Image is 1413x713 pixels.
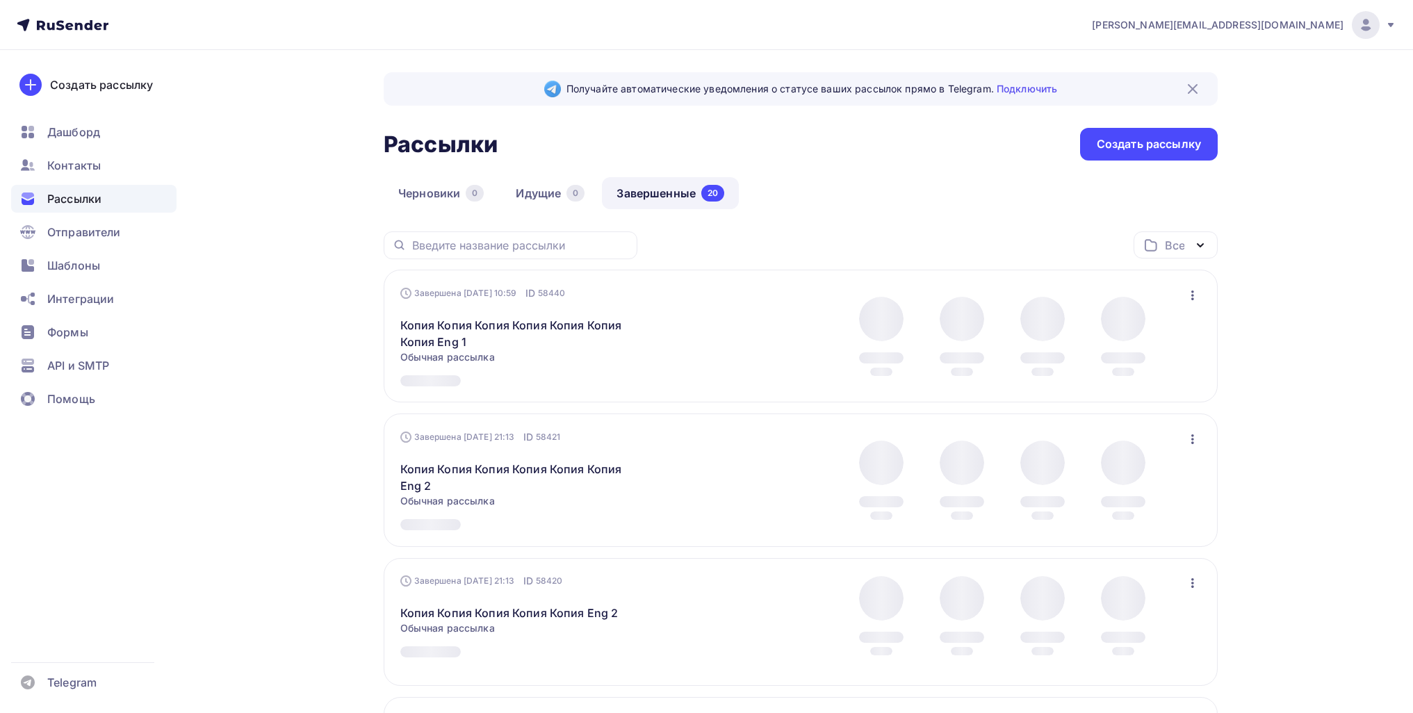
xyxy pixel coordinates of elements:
a: Рассылки [11,185,177,213]
span: ID [523,430,533,444]
span: Обычная рассылка [400,621,495,635]
span: Контакты [47,157,101,174]
div: Завершена [DATE] 21:13 [400,574,563,588]
a: Идущие0 [501,177,599,209]
span: API и SMTP [47,357,109,374]
span: Помощь [47,391,95,407]
a: Шаблоны [11,252,177,279]
a: Отправители [11,218,177,246]
span: 58440 [538,286,566,300]
a: Подключить [997,83,1057,95]
a: Копия Копия Копия Копия Копия Eng 2 [400,605,619,621]
a: Копия Копия Копия Копия Копия Копия Копия Eng 1 [400,317,639,350]
span: 58420 [536,574,563,588]
div: Создать рассылку [1097,136,1201,152]
a: Дашборд [11,118,177,146]
span: Рассылки [47,190,101,207]
span: 58421 [536,430,561,444]
div: 0 [566,185,585,202]
span: [PERSON_NAME][EMAIL_ADDRESS][DOMAIN_NAME] [1092,18,1343,32]
span: Шаблоны [47,257,100,274]
span: Дашборд [47,124,100,140]
span: Формы [47,324,88,341]
div: Завершена [DATE] 10:59 [400,286,566,300]
span: Обычная рассылка [400,494,495,508]
span: Получайте автоматические уведомления о статусе ваших рассылок прямо в Telegram. [566,82,1057,96]
button: Все [1134,231,1218,259]
a: Формы [11,318,177,346]
a: [PERSON_NAME][EMAIL_ADDRESS][DOMAIN_NAME] [1092,11,1396,39]
a: Завершенные20 [602,177,739,209]
span: Отправители [47,224,121,240]
div: 0 [466,185,484,202]
img: Telegram [544,81,561,97]
div: Создать рассылку [50,76,153,93]
div: Все [1165,237,1184,254]
a: Черновики0 [384,177,498,209]
span: Telegram [47,674,97,691]
span: ID [525,286,535,300]
div: 20 [701,185,724,202]
a: Копия Копия Копия Копия Копия Копия Eng 2 [400,461,639,494]
span: Обычная рассылка [400,350,495,364]
span: ID [523,574,533,588]
a: Контакты [11,151,177,179]
span: Интеграции [47,290,114,307]
input: Введите название рассылки [412,238,629,253]
div: Завершена [DATE] 21:13 [400,430,561,444]
h2: Рассылки [384,131,498,158]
